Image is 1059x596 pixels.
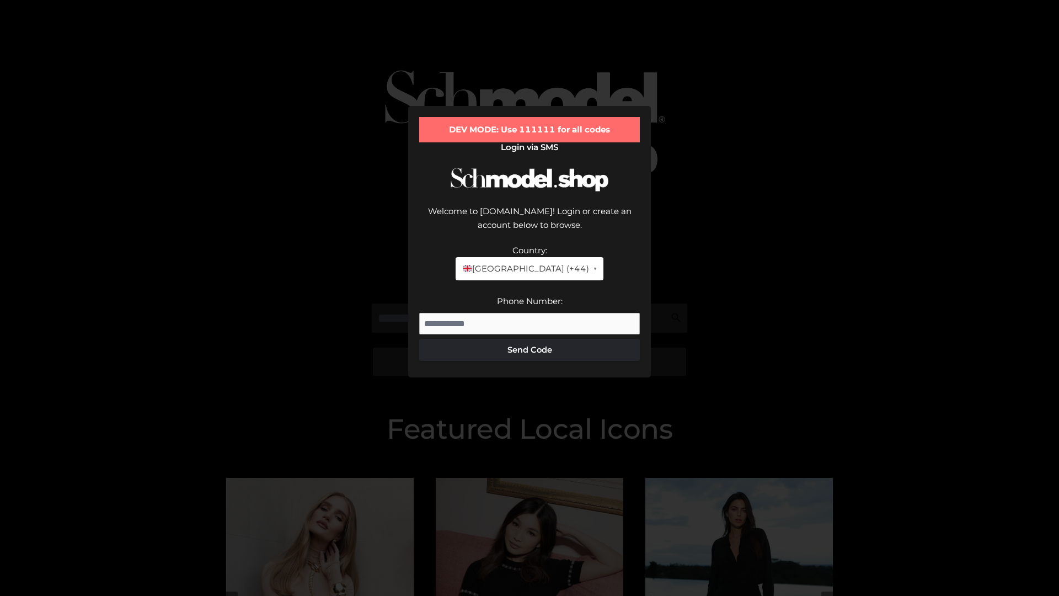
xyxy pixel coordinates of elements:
label: Phone Number: [497,296,563,306]
label: Country: [512,245,547,256]
div: Welcome to [DOMAIN_NAME]! Login or create an account below to browse. [419,204,640,243]
span: [GEOGRAPHIC_DATA] (+44) [462,262,589,276]
button: Send Code [419,339,640,361]
h2: Login via SMS [419,142,640,152]
img: Schmodel Logo [447,158,612,201]
div: DEV MODE: Use 111111 for all codes [419,117,640,142]
img: 🇬🇧 [463,264,472,273]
